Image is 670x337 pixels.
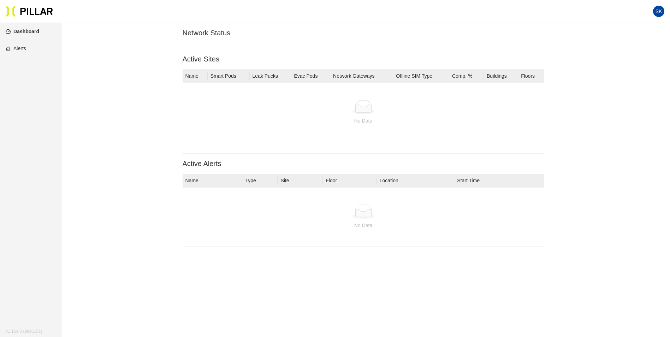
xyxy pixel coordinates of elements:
[393,69,449,83] th: Offline SIM Type
[183,55,544,64] h3: Active Sites
[377,174,455,188] th: Location
[656,6,662,17] span: SK
[291,69,330,83] th: Evac Pods
[183,159,544,168] h3: Active Alerts
[188,221,539,229] div: No Data
[183,69,208,83] th: Name
[454,174,544,188] th: Start Time
[242,174,278,188] th: Type
[183,29,544,37] h3: Network Status
[188,117,539,125] div: No Data
[6,29,39,34] a: dashboardDashboard
[449,69,484,83] th: Comp. %
[484,69,518,83] th: Buildings
[183,174,243,188] th: Name
[6,6,53,17] img: Pillar Technologies
[6,46,26,51] a: alertAlerts
[323,174,377,188] th: Floor
[278,174,323,188] th: Site
[330,69,393,83] th: Network Gateways
[208,69,250,83] th: Smart Pods
[250,69,291,83] th: Leak Pucks
[518,69,544,83] th: Floors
